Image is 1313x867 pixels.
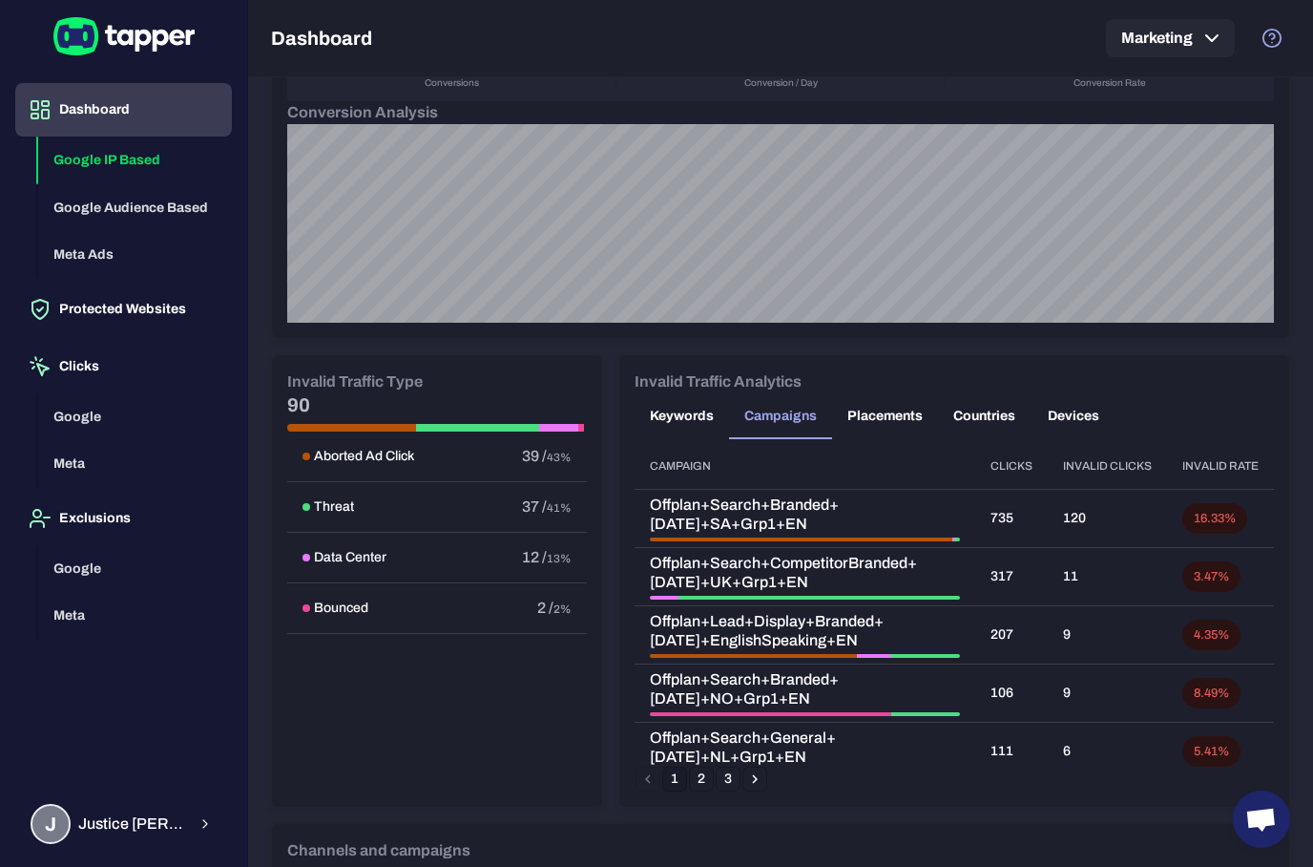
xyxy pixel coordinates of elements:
a: Exclusions [15,509,232,525]
td: 11 [1048,548,1167,606]
th: Invalid rate [1167,443,1274,490]
div: Data Center • 1 [952,538,955,541]
h6: Invalid Traffic Analytics [635,370,802,393]
button: page 1 [662,767,687,792]
span: 43% [547,451,572,464]
button: Marketing [1106,19,1235,57]
button: Google [38,393,232,441]
button: Meta [38,592,232,640]
td: 120 [1048,490,1167,548]
a: Meta [38,606,232,623]
span: 3.47% [1182,569,1240,585]
h6: Data Center [314,549,386,566]
th: Clicks [975,443,1048,490]
td: 9 [1048,665,1167,723]
span: Offplan+Lead+Display+Branded+[DATE]+EnglishSpeaking+EN [650,612,960,650]
h6: Channels and campaigns [287,839,470,862]
button: Google IP Based [38,137,232,184]
td: 6 [1048,723,1167,781]
td: 317 [975,548,1048,606]
button: Meta [38,440,232,488]
span: Offplan+Search+Branded+[DATE]+SA+Grp1+EN [650,496,960,534]
button: Go to page 3 [716,767,740,792]
h6: Aborted Ad Click [314,448,414,465]
button: Google Audience Based [38,184,232,232]
button: Campaigns [729,393,832,439]
span: 5.41% [1182,744,1240,760]
td: 9 [1048,606,1167,665]
td: 735 [975,490,1048,548]
td: 111 [975,723,1048,781]
div: Threat • 2 [891,712,960,716]
span: 4.35% [1182,627,1240,644]
span: Justice [PERSON_NAME] [78,814,186,834]
button: Protected Websites [15,283,232,336]
h6: Invalid Traffic Type [287,370,423,393]
span: 2% [553,603,572,616]
h5: 90 [287,393,587,416]
td: 106 [975,665,1048,723]
button: Clicks [15,340,232,393]
span: 37 / [522,498,547,515]
div: Threat • 10 [678,596,960,600]
td: 207 [975,606,1048,665]
a: Meta Ads [38,245,232,262]
a: Meta [38,455,232,471]
div: Data Center • 1 [650,596,678,600]
a: Dashboard [15,100,232,116]
nav: pagination navigation [635,767,768,792]
button: Exclusions [15,492,232,545]
span: Conversion Rate [1073,76,1146,90]
span: Conversions [425,76,479,90]
button: Countries [938,393,1031,439]
a: Open chat [1233,791,1290,848]
div: Data Center • 1 [857,654,891,658]
button: Keywords [635,393,729,439]
span: Offplan+Search+Branded+[DATE]+NO+Grp1+EN [650,670,960,708]
div: Threat • 2 [891,654,960,658]
a: Google [38,559,232,575]
button: Dashboard [15,83,232,137]
div: Aborted Ad Click • 6 [650,654,857,658]
a: Clicks [15,357,232,373]
button: JJustice [PERSON_NAME] [15,796,232,852]
th: Invalid clicks [1048,443,1167,490]
span: 12 / [522,549,547,565]
span: Offplan+Search+General+[DATE]+NL+Grp1+EN [650,729,960,767]
button: Go to page 2 [689,767,714,792]
div: J [31,804,71,844]
button: Devices [1031,393,1116,439]
button: Google [38,545,232,593]
a: Google [38,407,232,423]
a: Protected Websites [15,300,232,316]
span: 39 / [522,448,547,464]
h6: Bounced [314,600,368,617]
span: 8.49% [1182,686,1240,702]
span: 13% [547,552,572,565]
h5: Dashboard [271,27,372,50]
span: 2 / [537,600,553,616]
span: Conversion / Day [744,76,818,90]
button: Go to next page [742,767,767,792]
a: Google Audience Based [38,198,232,214]
div: Bounced • 7 [650,712,891,716]
button: Meta Ads [38,231,232,279]
div: Threat • 2 [955,538,960,541]
h6: Threat [314,498,354,516]
h6: Conversion Analysis [287,101,1274,124]
span: Offplan+Search+CompetitorBranded+[DATE]+UK+Grp1+EN [650,554,960,592]
div: Aborted Ad Click • 117 [650,538,952,541]
span: 41% [547,501,572,515]
th: Campaign [635,443,975,490]
a: Google IP Based [38,151,232,167]
span: 16.33% [1182,511,1247,527]
button: Placements [832,393,938,439]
